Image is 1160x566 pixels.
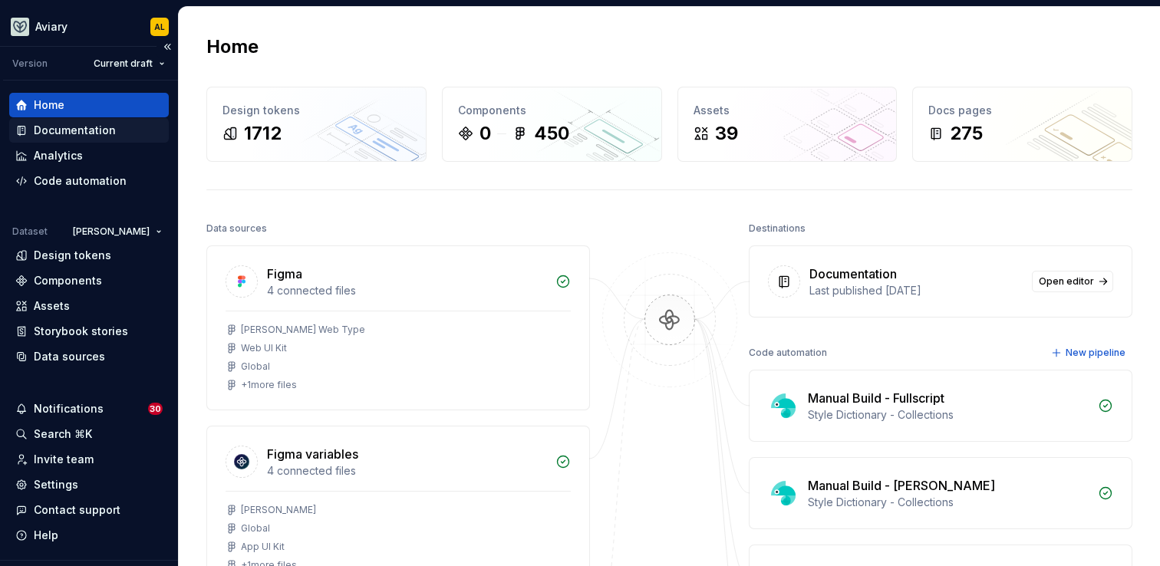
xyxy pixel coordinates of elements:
div: Data sources [206,218,267,239]
span: Current draft [94,58,153,70]
div: Destinations [749,218,806,239]
div: Search ⌘K [34,426,92,442]
div: Design tokens [222,103,410,118]
div: Web UI Kit [241,342,287,354]
div: Components [34,273,102,288]
div: App UI Kit [241,541,285,553]
div: Invite team [34,452,94,467]
a: Figma4 connected files[PERSON_NAME] Web TypeWeb UI KitGlobal+1more files [206,245,590,410]
div: Home [34,97,64,113]
div: 4 connected files [267,463,546,479]
a: Docs pages275 [912,87,1132,162]
div: 39 [715,121,738,146]
button: AviaryAL [3,10,175,43]
a: Assets [9,294,169,318]
div: AL [154,21,165,33]
button: Notifications30 [9,397,169,421]
div: Manual Build - [PERSON_NAME] [808,476,995,495]
div: Code automation [749,342,827,364]
a: Home [9,93,169,117]
div: 450 [534,121,569,146]
div: Figma variables [267,445,358,463]
div: Code automation [34,173,127,189]
a: Design tokens1712 [206,87,427,162]
div: Last published [DATE] [809,283,1023,298]
div: 0 [479,121,491,146]
a: Invite team [9,447,169,472]
a: Assets39 [677,87,898,162]
div: Global [241,522,270,535]
img: 256e2c79-9abd-4d59-8978-03feab5a3943.png [11,18,29,36]
div: Assets [694,103,882,118]
a: Data sources [9,344,169,369]
div: Documentation [34,123,116,138]
div: 275 [950,121,983,146]
a: Design tokens [9,243,169,268]
div: Docs pages [928,103,1116,118]
button: [PERSON_NAME] [66,221,169,242]
a: Settings [9,472,169,497]
div: + 1 more files [241,379,297,391]
span: New pipeline [1066,347,1125,359]
div: [PERSON_NAME] Web Type [241,324,365,336]
a: Components [9,268,169,293]
span: [PERSON_NAME] [73,225,150,238]
div: Documentation [809,265,897,283]
div: Storybook stories [34,324,128,339]
button: Help [9,523,169,548]
span: 30 [148,403,163,415]
div: Version [12,58,48,70]
span: Open editor [1039,275,1094,288]
a: Storybook stories [9,319,169,344]
div: Help [34,528,58,543]
button: Current draft [87,53,172,74]
div: Notifications [34,401,104,416]
a: Analytics [9,143,169,168]
div: Contact support [34,502,120,518]
div: Design tokens [34,248,111,263]
div: Dataset [12,225,48,238]
a: Components0450 [442,87,662,162]
button: Search ⌘K [9,422,169,446]
a: Code automation [9,169,169,193]
a: Documentation [9,118,169,143]
div: Data sources [34,349,105,364]
button: Collapse sidebar [157,36,178,58]
div: [PERSON_NAME] [241,504,316,516]
div: Assets [34,298,70,314]
h2: Home [206,35,259,59]
div: Analytics [34,148,83,163]
div: Aviary [35,19,68,35]
div: Components [458,103,646,118]
a: Open editor [1032,271,1113,292]
div: Figma [267,265,302,283]
div: Global [241,360,270,373]
div: 4 connected files [267,283,546,298]
div: Settings [34,477,78,492]
button: New pipeline [1046,342,1132,364]
div: Manual Build - Fullscript [808,389,944,407]
div: 1712 [244,121,282,146]
button: Contact support [9,498,169,522]
div: Style Dictionary - Collections [808,407,1089,423]
div: Style Dictionary - Collections [808,495,1089,510]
